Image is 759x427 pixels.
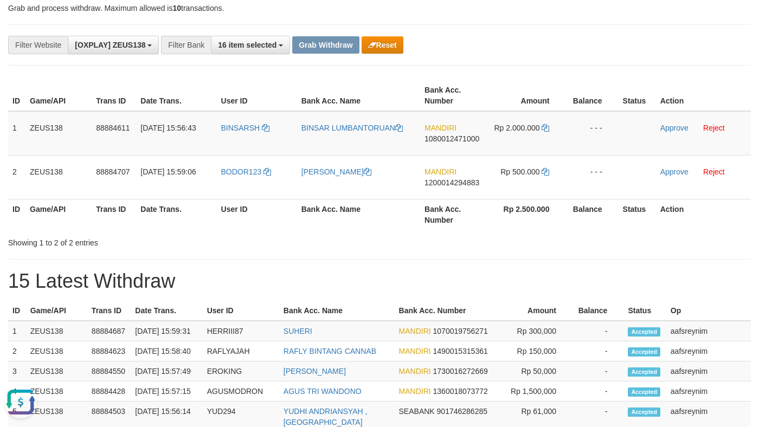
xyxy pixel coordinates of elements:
[498,361,573,381] td: Rp 50,000
[8,341,26,361] td: 2
[498,301,573,321] th: Amount
[131,301,202,321] th: Date Trans.
[628,407,660,417] span: Accepted
[399,387,431,396] span: MANDIRI
[25,80,92,111] th: Game/API
[487,199,565,230] th: Rp 2.500.000
[498,381,573,402] td: Rp 1,500,000
[399,347,431,355] span: MANDIRI
[25,199,92,230] th: Game/API
[573,381,623,402] td: -
[68,36,159,54] button: [OXPLAY] ZEUS138
[87,301,131,321] th: Trans ID
[136,80,216,111] th: Date Trans.
[96,167,130,176] span: 88884707
[628,367,660,377] span: Accepted
[284,367,346,376] a: [PERSON_NAME]
[279,301,395,321] th: Bank Acc. Name
[433,367,488,376] span: Copy 1730016272669 to clipboard
[424,134,479,143] span: Copy 1080012471000 to clipboard
[399,407,435,416] span: SEABANK
[494,124,539,132] span: Rp 2.000.000
[619,80,656,111] th: Status
[542,124,549,132] a: Copy 2000000 to clipboard
[666,301,751,321] th: Op
[218,41,276,49] span: 16 item selected
[203,341,279,361] td: RAFLYAJAH
[623,301,666,321] th: Status
[87,321,131,341] td: 88884687
[26,381,87,402] td: ZEUS138
[573,361,623,381] td: -
[221,167,262,176] span: BODOR123
[660,124,689,132] a: Approve
[161,36,211,54] div: Filter Bank
[8,3,751,14] p: Grab and process withdraw. Maximum allowed is transactions.
[542,167,549,176] a: Copy 500000 to clipboard
[131,341,202,361] td: [DATE] 15:58:40
[284,327,312,335] a: SUHERI
[203,301,279,321] th: User ID
[8,233,308,248] div: Showing 1 to 2 of 2 entries
[424,167,456,176] span: MANDIRI
[301,124,403,132] a: BINSAR LUMBANTORUAN
[26,321,87,341] td: ZEUS138
[498,321,573,341] td: Rp 300,000
[395,301,499,321] th: Bank Acc. Number
[573,321,623,341] td: -
[136,199,216,230] th: Date Trans.
[140,124,196,132] span: [DATE] 15:56:43
[565,80,618,111] th: Balance
[284,407,368,426] a: YUDHI ANDRIANSYAH , [GEOGRAPHIC_DATA]
[8,361,26,381] td: 3
[217,80,297,111] th: User ID
[8,111,25,156] td: 1
[666,381,751,402] td: aafsreynim
[131,361,202,381] td: [DATE] 15:57:49
[87,381,131,402] td: 88884428
[487,80,565,111] th: Amount
[420,199,487,230] th: Bank Acc. Number
[96,124,130,132] span: 88884611
[433,387,488,396] span: Copy 1360018073772 to clipboard
[203,321,279,341] td: HERRIII87
[140,167,196,176] span: [DATE] 15:59:06
[172,4,181,12] strong: 10
[131,381,202,402] td: [DATE] 15:57:15
[8,80,25,111] th: ID
[619,199,656,230] th: Status
[660,167,689,176] a: Approve
[399,327,431,335] span: MANDIRI
[92,80,136,111] th: Trans ID
[292,36,359,54] button: Grab Withdraw
[284,387,362,396] a: AGUS TRI WANDONO
[8,301,26,321] th: ID
[573,341,623,361] td: -
[217,199,297,230] th: User ID
[565,199,618,230] th: Balance
[703,167,725,176] a: Reject
[26,341,87,361] td: ZEUS138
[87,341,131,361] td: 88884623
[25,155,92,199] td: ZEUS138
[75,41,145,49] span: [OXPLAY] ZEUS138
[498,341,573,361] td: Rp 150,000
[565,155,618,199] td: - - -
[4,4,37,37] button: Open LiveChat chat widget
[131,321,202,341] td: [DATE] 15:59:31
[666,361,751,381] td: aafsreynim
[8,270,751,292] h1: 15 Latest Withdraw
[424,178,479,187] span: Copy 1200014294883 to clipboard
[8,199,25,230] th: ID
[399,367,431,376] span: MANDIRI
[25,111,92,156] td: ZEUS138
[565,111,618,156] td: - - -
[26,301,87,321] th: Game/API
[203,361,279,381] td: EROKING
[628,347,660,357] span: Accepted
[297,199,420,230] th: Bank Acc. Name
[92,199,136,230] th: Trans ID
[424,124,456,132] span: MANDIRI
[420,80,487,111] th: Bank Acc. Number
[221,167,272,176] a: BODOR123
